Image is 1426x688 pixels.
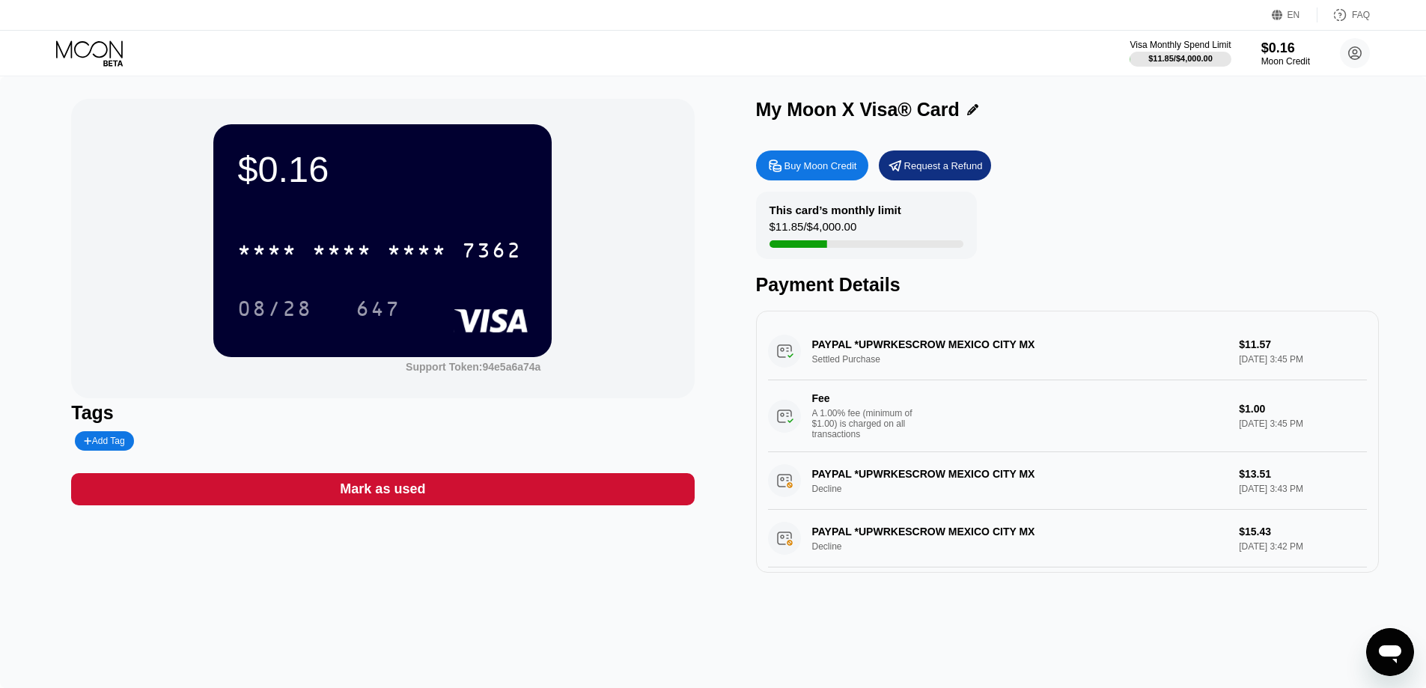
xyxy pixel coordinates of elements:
[75,431,133,451] div: Add Tag
[879,150,991,180] div: Request a Refund
[1239,403,1366,415] div: $1.00
[770,220,857,240] div: $11.85 / $4,000.00
[237,148,528,190] div: $0.16
[812,392,917,404] div: Fee
[1272,7,1317,22] div: EN
[1130,40,1231,67] div: Visa Monthly Spend Limit$11.85/$4,000.00
[237,299,312,323] div: 08/28
[1148,54,1213,63] div: $11.85 / $4,000.00
[84,436,124,446] div: Add Tag
[1239,418,1366,429] div: [DATE] 3:45 PM
[1130,40,1231,50] div: Visa Monthly Spend Limit
[770,204,901,216] div: This card’s monthly limit
[356,299,400,323] div: 647
[756,274,1379,296] div: Payment Details
[344,290,412,327] div: 647
[1352,10,1370,20] div: FAQ
[784,159,857,172] div: Buy Moon Credit
[340,481,425,498] div: Mark as used
[406,361,540,373] div: Support Token: 94e5a6a74a
[1317,7,1370,22] div: FAQ
[71,402,694,424] div: Tags
[904,159,983,172] div: Request a Refund
[1366,628,1414,676] iframe: Button to launch messaging window
[1261,40,1310,67] div: $0.16Moon Credit
[1288,10,1300,20] div: EN
[71,473,694,505] div: Mark as used
[756,150,868,180] div: Buy Moon Credit
[406,361,540,373] div: Support Token:94e5a6a74a
[462,240,522,264] div: 7362
[812,408,924,439] div: A 1.00% fee (minimum of $1.00) is charged on all transactions
[1261,40,1310,56] div: $0.16
[1261,56,1310,67] div: Moon Credit
[768,380,1367,452] div: FeeA 1.00% fee (minimum of $1.00) is charged on all transactions$1.00[DATE] 3:45 PM
[226,290,323,327] div: 08/28
[756,99,960,121] div: My Moon X Visa® Card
